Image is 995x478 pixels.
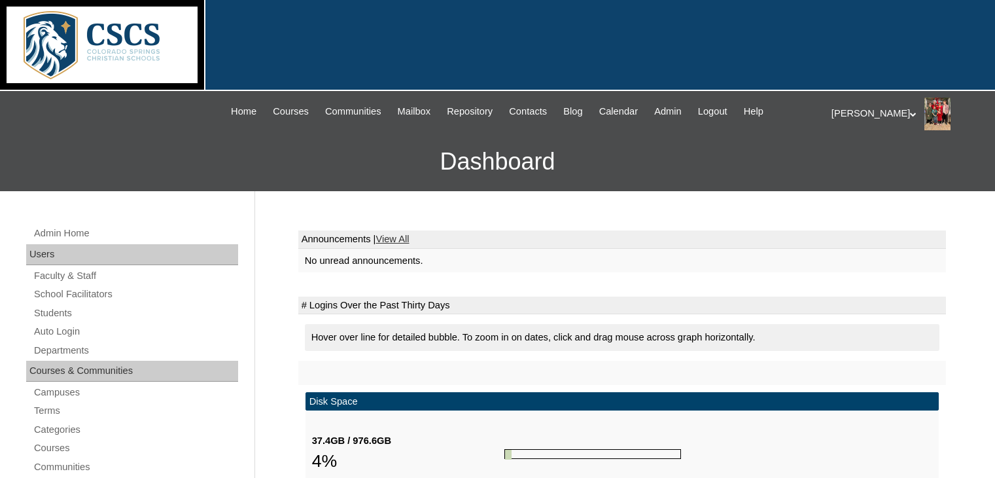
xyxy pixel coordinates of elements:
div: Hover over line for detailed bubble. To zoom in on dates, click and drag mouse across graph horiz... [305,324,939,351]
a: Repository [440,104,499,119]
span: Communities [325,104,381,119]
span: Help [744,104,763,119]
a: Contacts [502,104,553,119]
a: Admin Home [33,225,238,242]
a: Logout [691,104,734,119]
span: Repository [447,104,493,119]
a: Communities [33,459,238,475]
span: Mailbox [398,104,431,119]
a: Mailbox [391,104,438,119]
span: Home [231,104,256,119]
span: Blog [563,104,582,119]
div: Users [26,244,238,265]
a: Auto Login [33,323,238,340]
a: Home [224,104,263,119]
a: Departments [33,342,238,359]
a: Help [737,104,770,119]
td: No unread announcements. [298,249,946,273]
a: Admin [648,104,688,119]
img: Stephanie Phillips [924,98,951,130]
td: # Logins Over the Past Thirty Days [298,297,946,315]
div: 37.4GB / 976.6GB [312,434,504,448]
span: Calendar [599,104,638,119]
a: Terms [33,403,238,419]
a: Faculty & Staff [33,268,238,284]
a: School Facilitators [33,286,238,303]
a: Campuses [33,384,238,401]
span: Admin [654,104,682,119]
a: Courses [266,104,315,119]
span: Contacts [509,104,547,119]
div: 4% [312,448,504,474]
span: Logout [698,104,727,119]
a: Courses [33,440,238,456]
div: Courses & Communities [26,361,238,382]
img: logo-white.png [7,7,198,83]
td: Announcements | [298,230,946,249]
a: Calendar [593,104,644,119]
a: View All [375,234,409,244]
span: Courses [273,104,309,119]
a: Communities [319,104,388,119]
h3: Dashboard [7,132,988,191]
a: Blog [557,104,589,119]
td: Disk Space [305,392,939,411]
div: [PERSON_NAME] [831,98,982,130]
a: Categories [33,422,238,438]
a: Students [33,305,238,322]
